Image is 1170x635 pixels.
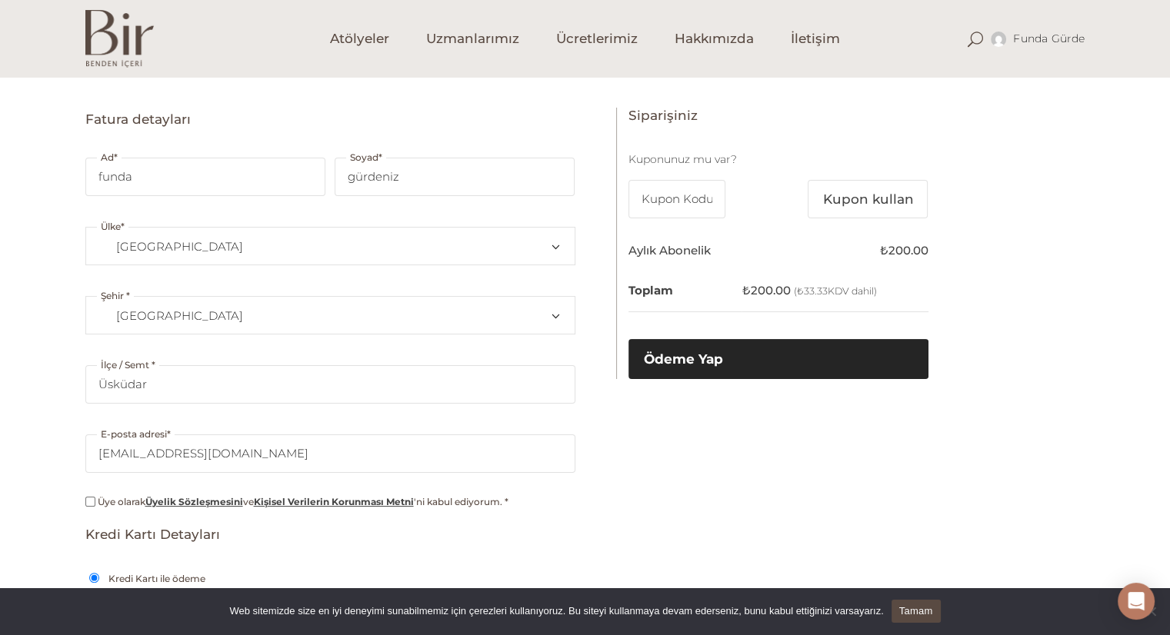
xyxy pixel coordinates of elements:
abbr: gerekli [378,151,382,163]
small: ( KDV dahil) [793,285,876,297]
span: Ücretlerimiz [556,30,638,48]
label: Kredi Kartı ile ödeme [105,570,209,588]
span: Funda gürde [1013,32,1085,45]
span: ₺ [796,285,803,297]
a: Kişisel Verilerin Korunması Metni [254,496,414,507]
a: Üyelik Sözleşmesini [145,496,243,507]
abbr: gerekli [167,428,171,440]
label: İlçe / Semt [97,356,159,374]
button: Ödeme Yap [628,339,928,379]
span: Atölyeler [330,30,389,48]
h3: Kredi Kartı Detayları [85,139,575,543]
button: Kupon kullan [808,180,928,218]
span: 33.33 [796,285,827,297]
input: Kupon Kodu [628,180,725,218]
span: Üye olarak ve 'ni kabul ediyorum. [98,496,502,507]
abbr: gerekli [114,151,118,163]
abbr: gerekli [126,290,130,301]
span: İstanbul [99,298,562,334]
bdi: 200.00 [742,283,790,298]
a: Tamam [892,600,941,623]
th: Toplam [628,271,742,312]
abbr: gerekli [152,359,155,371]
bdi: 200.00 [880,243,928,258]
label: Soyad [346,148,386,167]
div: Open Intercom Messenger [1118,583,1155,620]
td: Aylık Abonelik [628,231,742,271]
abbr: gerekli [121,221,125,232]
label: Şehir [97,287,134,305]
label: Ülke [97,218,128,236]
span: Şehir [98,297,562,335]
span: Uzmanlarımız [426,30,519,48]
span: ₺ [742,283,750,298]
label: Ad [97,148,122,167]
p: Kuponunuz mu var? [628,150,928,168]
span: Türkiye [99,228,562,265]
input: Üye olarakÜyelik SözleşmesiniveKişisel Verilerin Korunması Metni'ni kabul ediyorum. * [85,497,95,507]
span: ₺ [880,243,888,258]
h3: Fatura detayları [85,111,575,128]
span: İletişim [791,30,840,48]
h3: Siparişiniz [628,108,928,124]
span: Web sitemizde size en iyi deneyimi sunabilmemiz için çerezleri kullanıyoruz. Bu siteyi kullanmaya... [229,603,883,619]
span: Ülke [98,228,562,266]
label: E-posta adresi [97,425,175,444]
span: Hakkımızda [675,30,754,48]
